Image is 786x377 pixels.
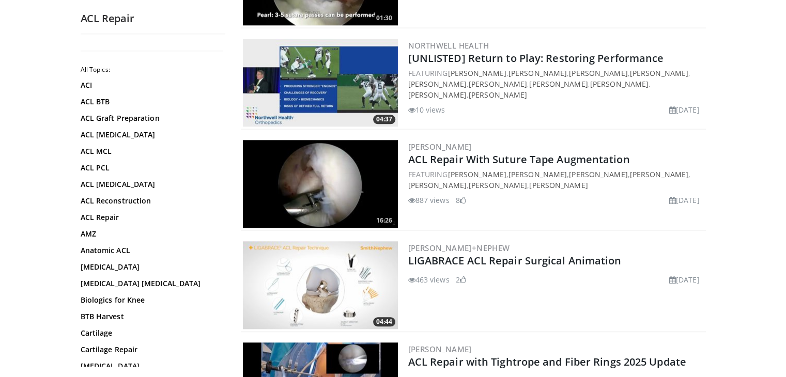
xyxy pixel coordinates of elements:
a: [PERSON_NAME] [469,79,527,89]
a: ACL Repair With Suture Tape Augmentation [408,152,630,166]
img: 9282cbf3-48cf-49d7-abef-ea08f7b20bf3.300x170_q85_crop-smart_upscale.jpg [243,241,398,329]
a: 04:37 [243,39,398,127]
a: [PERSON_NAME] [448,169,506,179]
a: AMZ [81,229,220,239]
a: Anatomic ACL [81,245,220,256]
a: [PERSON_NAME] [630,68,688,78]
a: [UNLISTED] Return to Play: Restoring Performance [408,51,664,65]
a: Northwell Health [408,40,489,51]
a: [PERSON_NAME] [469,90,527,100]
a: ACL Graft Preparation [81,113,220,123]
a: ACL [MEDICAL_DATA] [81,130,220,140]
a: ACL Repair with Tightrope and Fiber Rings 2025 Update [408,355,686,369]
span: 16:26 [373,216,395,225]
h2: ACL Repair [81,12,225,25]
a: Cartilage Repair [81,344,220,355]
a: [MEDICAL_DATA] [MEDICAL_DATA] [81,278,220,289]
a: [PERSON_NAME] [408,344,472,354]
a: [PERSON_NAME] [408,180,467,190]
a: [PERSON_NAME] [508,68,567,78]
div: FEATURING , , , , , , , , , [408,68,704,100]
a: ACL Repair [81,212,220,223]
a: ACL Reconstruction [81,196,220,206]
a: [PERSON_NAME] [569,169,627,179]
a: [PERSON_NAME] [529,180,588,190]
a: [PERSON_NAME] [408,142,472,152]
a: ACL PCL [81,163,220,173]
li: 2 [456,274,466,285]
span: 01:30 [373,13,395,23]
img: e93703af-de10-4829-acd1-097794d80fe2.300x170_q85_crop-smart_upscale.jpg [243,39,398,127]
li: [DATE] [669,274,700,285]
li: 463 views [408,274,450,285]
a: [PERSON_NAME] [529,79,588,89]
span: 04:44 [373,317,395,326]
h2: All Topics: [81,66,223,74]
a: Cartilage [81,328,220,338]
a: ACL BTB [81,97,220,107]
a: BTB Harvest [81,311,220,322]
a: ACL [MEDICAL_DATA] [81,179,220,190]
li: 10 views [408,104,445,115]
a: 04:44 [243,241,398,329]
a: [PERSON_NAME] [508,169,567,179]
li: [DATE] [669,195,700,206]
a: ACI [81,80,220,90]
a: 16:26 [243,140,398,228]
a: ACL MCL [81,146,220,156]
a: LIGABRACE ACL Repair Surgical Animation [408,254,622,268]
a: Biologics for Knee [81,295,220,305]
a: [MEDICAL_DATA] [81,262,220,272]
a: [PERSON_NAME] [469,180,527,190]
li: 8 [456,195,466,206]
a: [MEDICAL_DATA] [81,361,220,371]
a: [PERSON_NAME] [569,68,627,78]
span: 04:37 [373,115,395,124]
a: [PERSON_NAME] [408,79,467,89]
div: FEATURING , , , , , , [408,169,704,191]
a: [PERSON_NAME] [448,68,506,78]
a: [PERSON_NAME]+Nephew [408,243,510,253]
a: [PERSON_NAME] [408,90,467,100]
a: [PERSON_NAME] [630,169,688,179]
img: 776847af-3f42-4dea-84f5-8d470f0e35de.300x170_q85_crop-smart_upscale.jpg [243,140,398,228]
a: [PERSON_NAME] [590,79,649,89]
li: [DATE] [669,104,700,115]
li: 887 views [408,195,450,206]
